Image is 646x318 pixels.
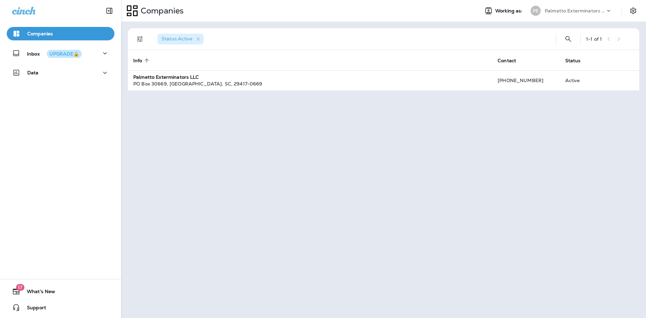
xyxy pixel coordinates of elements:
div: PO Box 30669 , [GEOGRAPHIC_DATA] , SC , 29417-0669 [133,80,487,87]
span: Support [20,305,46,313]
span: Status [565,58,581,64]
button: Support [7,301,114,314]
div: UPGRADE🔒 [49,51,79,56]
button: Companies [7,27,114,40]
span: Info [133,58,151,64]
div: Status:Active [157,34,204,44]
button: Settings [627,5,639,17]
p: Inbox [27,50,82,57]
span: Contact [498,58,525,64]
td: [PHONE_NUMBER] [492,70,560,91]
span: What's New [20,289,55,297]
button: Filters [133,32,147,46]
div: PE [531,6,541,16]
span: Working as: [495,8,524,14]
p: Companies [138,6,184,16]
button: UPGRADE🔒 [47,50,82,58]
strong: Palmetto Exterminators LLC [133,74,199,80]
button: InboxUPGRADE🔒 [7,46,114,60]
button: 17What's New [7,285,114,298]
button: Search Companies [562,32,575,46]
span: 17 [16,284,24,291]
p: Data [27,70,39,75]
button: Data [7,66,114,79]
span: Status [565,58,589,64]
div: 1 - 1 of 1 [586,36,602,42]
span: Contact [498,58,516,64]
p: Companies [27,31,53,36]
button: Collapse Sidebar [100,4,119,17]
span: Status : Active [161,36,192,42]
span: Info [133,58,142,64]
p: Palmetto Exterminators LLC [545,8,605,13]
td: Active [560,70,603,91]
